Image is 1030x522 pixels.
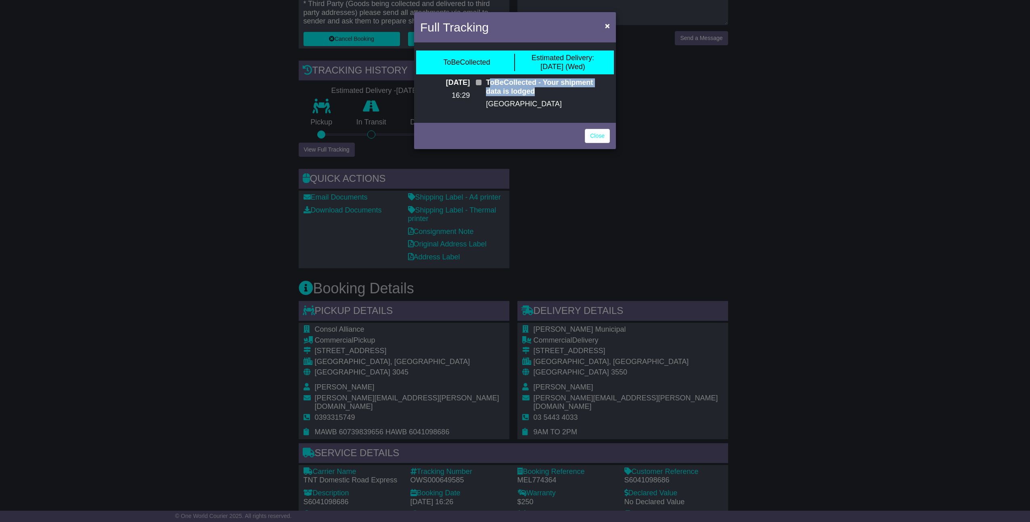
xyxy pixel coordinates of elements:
button: Close [601,17,614,34]
span: × [605,21,610,30]
p: [DATE] [420,78,470,87]
div: ToBeCollected [443,58,490,67]
div: [DATE] (Wed) [532,54,594,71]
h4: Full Tracking [420,18,489,36]
span: Estimated Delivery: [532,54,594,62]
p: [GEOGRAPHIC_DATA] [486,100,610,109]
a: Close [585,129,610,143]
p: 16:29 [420,91,470,100]
p: ToBeCollected - Your shipment data is lodged [486,78,610,96]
